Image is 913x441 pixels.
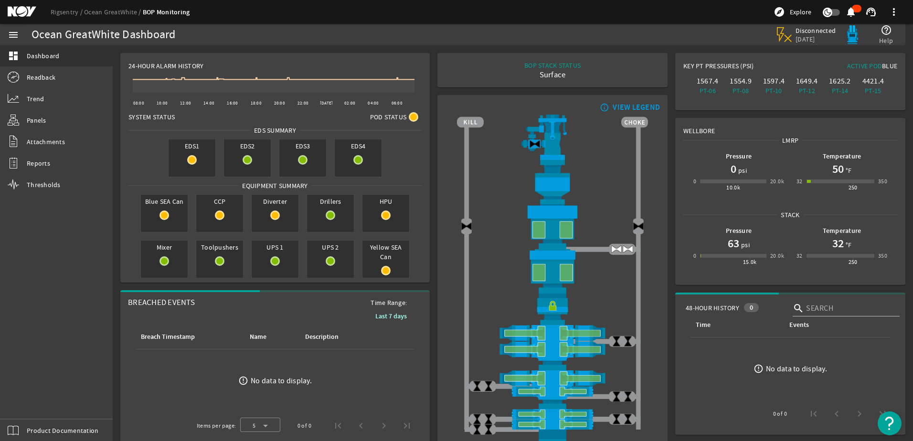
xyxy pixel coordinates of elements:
[792,76,821,86] div: 1649.4
[726,86,755,95] div: PT-08
[843,25,862,44] img: Bluepod.svg
[471,424,483,435] img: ValveClose.png
[622,243,634,255] img: ValveOpen.png
[754,364,764,374] mat-icon: error_outline
[471,413,483,425] img: ValveClose.png
[27,180,61,189] span: Thresholds
[878,177,887,186] div: 350
[796,35,836,43] span: [DATE]
[878,251,887,261] div: 350
[180,100,191,106] text: 12:00
[770,251,784,261] div: 20.0k
[524,61,581,70] div: BOP STACK STATUS
[693,76,722,86] div: 1567.4
[457,357,648,370] img: BopBodyShearBottom.png
[726,183,740,192] div: 10.0k
[789,320,809,330] div: Events
[27,94,44,104] span: Trend
[796,251,803,261] div: 32
[696,320,711,330] div: Time
[845,6,857,18] mat-icon: notifications
[743,257,757,267] div: 15.0k
[27,158,50,168] span: Reports
[823,226,861,235] b: Temperature
[882,62,897,70] span: Blue
[774,6,785,18] mat-icon: explore
[457,419,648,429] img: PipeRamOpen.png
[141,195,188,208] span: Blue SEA Can
[739,240,750,250] span: psi
[157,100,168,106] text: 10:00
[744,303,759,312] div: 0
[825,76,854,86] div: 1625.2
[792,86,821,95] div: PT-12
[823,152,861,161] b: Temperature
[457,160,648,204] img: FlexJoint.png
[457,370,648,387] img: ShearRamOpen.png
[796,26,836,35] span: Disconnected
[375,312,407,321] b: Last 7 days
[849,257,858,267] div: 250
[457,409,648,419] img: PipeRamOpen.png
[686,303,739,313] span: 48-Hour History
[881,24,892,36] mat-icon: help_outline
[457,386,648,396] img: PipeRamOpen.png
[370,112,407,122] span: Pod Status
[777,210,803,220] span: Stack
[305,332,339,342] div: Description
[726,76,755,86] div: 1554.9
[307,195,354,208] span: Drillers
[471,380,483,392] img: ValveClose.png
[139,332,237,342] div: Breach Timestamp
[806,303,892,314] input: Search
[368,100,379,106] text: 04:00
[251,126,299,135] span: EDS SUMMARY
[676,118,905,136] div: Wellbore
[27,73,55,82] span: Readback
[279,139,326,153] span: EDS3
[251,376,312,386] div: No data to display.
[633,221,644,232] img: Valve2Close.png
[392,100,403,106] text: 06:00
[613,103,660,112] div: VIEW LEGEND
[726,152,752,161] b: Pressure
[736,166,747,175] span: psi
[457,341,648,357] img: ShearRamOpen.png
[307,241,354,254] span: UPS 2
[779,136,802,145] span: LMRP
[27,426,98,435] span: Product Documentation
[726,226,752,235] b: Pressure
[457,204,648,249] img: UpperAnnularOpen.png
[693,86,722,95] div: PT-06
[622,391,634,402] img: ValveClose.png
[457,294,648,325] img: RiserConnectorLock.png
[251,100,262,106] text: 18:00
[693,177,696,186] div: 0
[859,76,888,86] div: 4421.4
[766,364,827,374] div: No data to display.
[878,411,902,435] button: Open Resource Center
[51,8,84,16] a: Rigsentry
[611,336,622,347] img: ValveClose.png
[759,76,788,86] div: 1597.4
[529,138,541,150] img: Valve2Close.png
[141,332,195,342] div: Breach Timestamp
[239,181,311,190] span: Equipment Summary
[611,391,622,402] img: ValveClose.png
[683,61,790,74] div: Key PT Pressures (PSI)
[483,424,494,435] img: ValveClose.png
[27,137,65,147] span: Attachments
[790,7,811,17] span: Explore
[483,380,494,392] img: ValveClose.png
[274,100,285,106] text: 20:00
[143,8,190,17] a: BOP Monitoring
[788,320,882,330] div: Events
[224,139,271,153] span: EDS2
[832,236,844,251] h1: 32
[252,241,298,254] span: UPS 1
[84,8,143,16] a: Ocean GreatWhite
[128,297,195,307] span: Breached Events
[27,115,46,125] span: Panels
[227,100,238,106] text: 16:00
[524,70,581,80] div: Surface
